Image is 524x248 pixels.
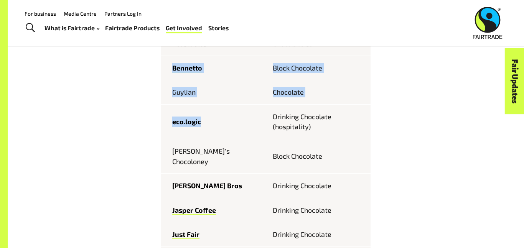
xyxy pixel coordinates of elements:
a: Just Fair [172,230,199,239]
td: Block Chocolate [266,139,371,174]
td: Drinking Chocolate [266,198,371,222]
a: Partners Log In [104,10,142,17]
td: Drinking Chocolate [266,222,371,246]
a: [PERSON_NAME] Bros [172,181,242,190]
td: Block Chocolate [266,56,371,80]
img: Fairtrade Australia New Zealand logo [473,7,503,39]
a: For business [25,10,56,17]
a: eco.logic [172,117,201,126]
td: [PERSON_NAME]’s Chocoloney [161,139,266,174]
a: Bennetto [172,64,202,72]
td: Chocolate [266,80,371,104]
a: Stories [208,23,229,34]
a: Toggle Search [21,18,40,38]
a: What is Fairtrade [44,23,99,34]
td: Guylian [161,80,266,104]
a: Jasper Coffee [172,206,216,215]
td: Drinking Chocolate [266,174,371,198]
a: Media Centre [64,10,97,17]
a: Get Involved [166,23,202,34]
a: Fairtrade Products [105,23,160,34]
td: Drinking Chocolate (hospitality) [266,104,371,139]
